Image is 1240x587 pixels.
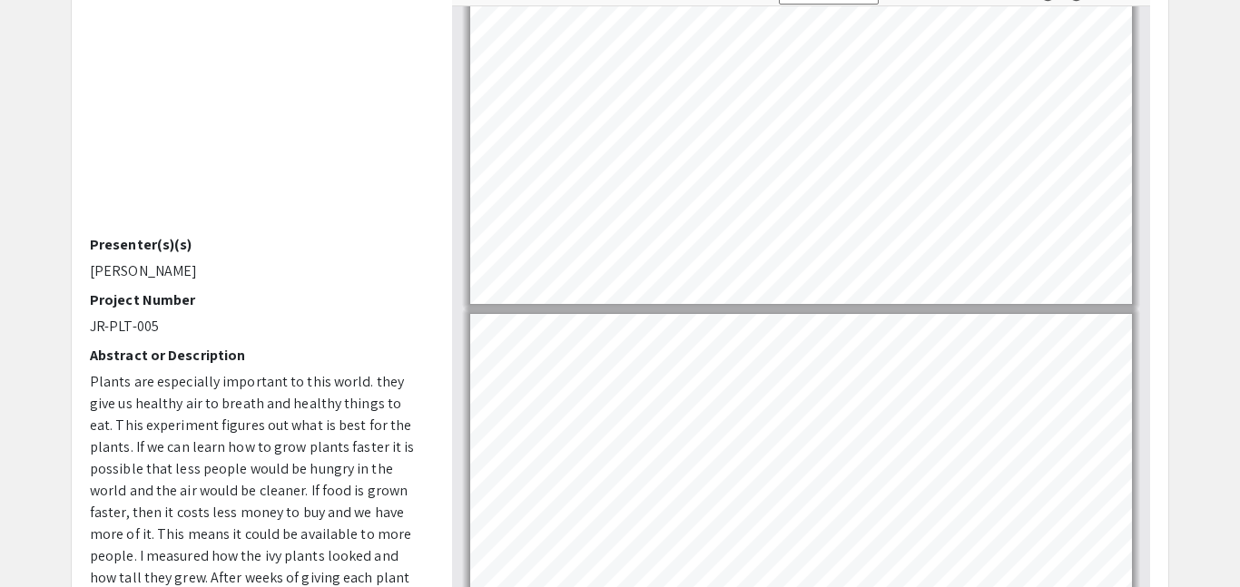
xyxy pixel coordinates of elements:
h2: Abstract or Description [90,347,425,364]
p: [PERSON_NAME] [90,260,425,282]
iframe: Chat [14,505,77,573]
h2: Project Number [90,291,425,308]
h2: Presenter(s)(s) [90,236,425,253]
p: JR-PLT-005 [90,316,425,338]
iframe: A_Pellet_What_liquid_Grows_Plant [90,1,425,236]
